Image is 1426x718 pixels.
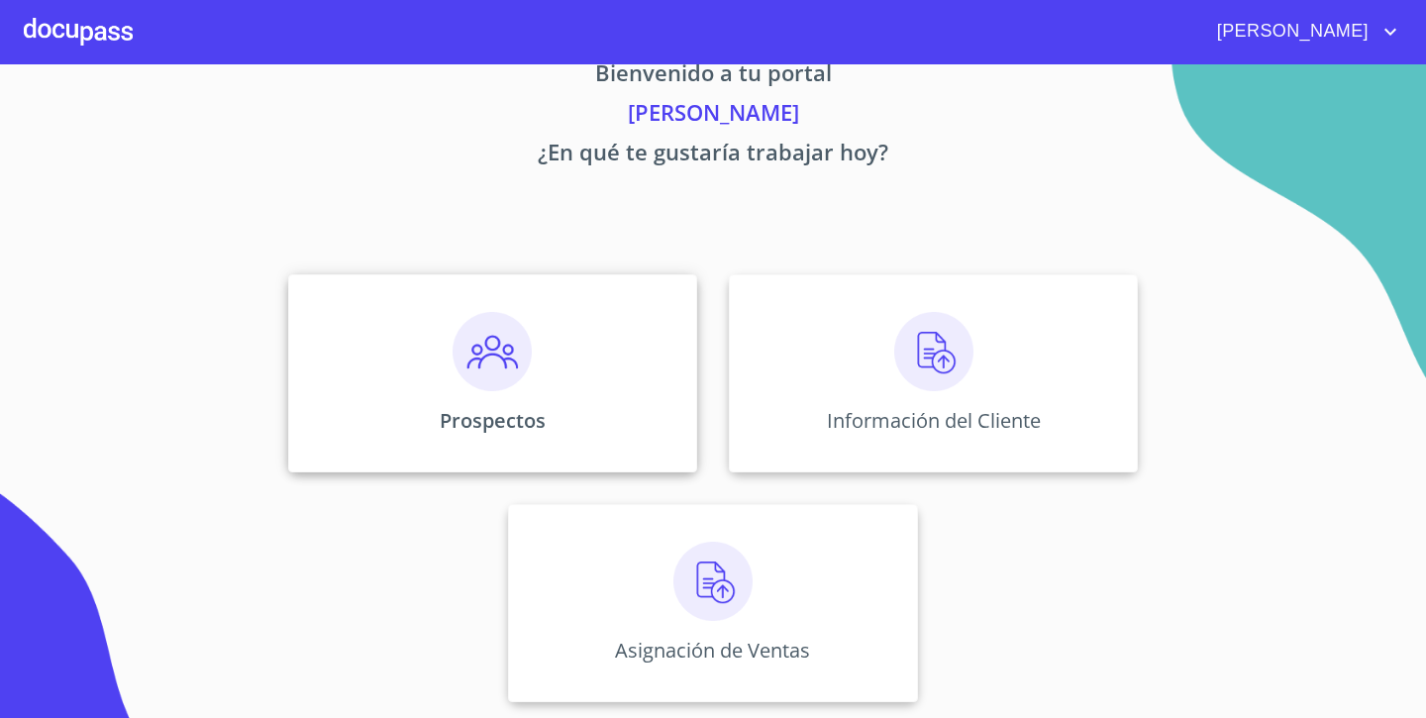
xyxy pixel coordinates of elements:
[894,312,973,391] img: carga.png
[827,407,1041,434] p: Información del Cliente
[673,542,753,621] img: carga.png
[615,637,810,664] p: Asignación de Ventas
[1202,16,1378,48] span: [PERSON_NAME]
[440,407,546,434] p: Prospectos
[103,56,1323,96] p: Bienvenido a tu portal
[103,136,1323,175] p: ¿En qué te gustaría trabajar hoy?
[103,96,1323,136] p: [PERSON_NAME]
[453,312,532,391] img: prospectos.png
[1202,16,1402,48] button: account of current user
